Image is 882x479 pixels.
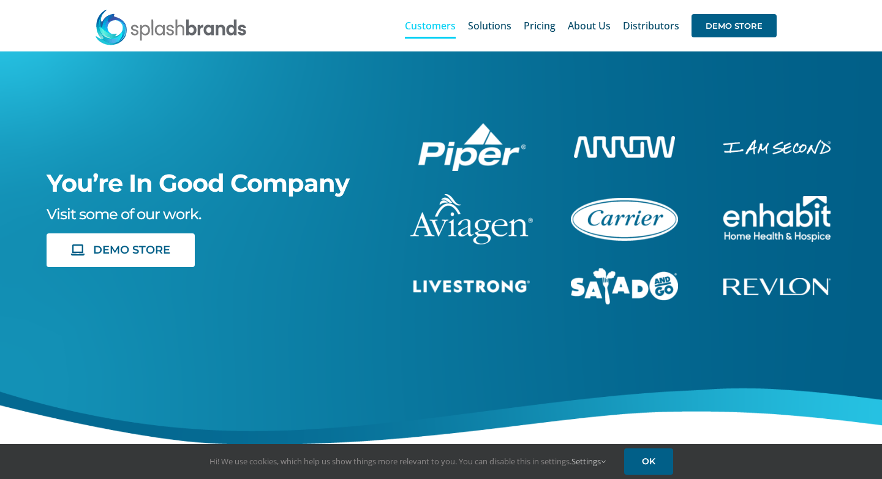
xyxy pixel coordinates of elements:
a: Customers [405,6,456,45]
a: Distributors [623,6,679,45]
a: carrier-1B [571,196,678,209]
a: DEMO STORE [47,233,195,267]
a: OK [624,448,673,475]
span: Customers [405,21,456,31]
a: livestrong-5E-website [413,278,530,292]
img: Carrier Brand Store [571,198,678,241]
a: arrow-white [574,134,675,148]
a: enhabit-stacked-white [723,138,831,151]
img: Piper Pilot Ship [418,123,526,171]
img: Revlon [723,278,831,295]
span: DEMO STORE [93,244,170,257]
a: Settings [571,456,606,467]
a: Pricing [524,6,556,45]
span: Distributors [623,21,679,31]
a: revlon-flat-white [723,276,831,290]
a: sng-1C [571,266,678,280]
span: Pricing [524,21,556,31]
img: Salad And Go Store [571,268,678,305]
span: Visit some of our work. [47,205,201,223]
img: Livestrong Store [413,280,530,293]
img: Enhabit Gear Store [723,196,831,241]
a: enhabit-stacked-white [723,194,831,208]
span: DEMO STORE [692,14,777,37]
img: aviagen-1C [410,194,533,244]
nav: Main Menu [405,6,777,45]
a: DEMO STORE [692,6,777,45]
a: piper-White [418,121,526,135]
span: Hi! We use cookies, which help us show things more relevant to you. You can disable this in setti... [209,456,606,467]
img: Arrow Store [574,136,675,157]
span: About Us [568,21,611,31]
span: Solutions [468,21,511,31]
img: I Am Second Store [723,140,831,154]
span: You’re In Good Company [47,168,349,198]
img: SplashBrands.com Logo [94,9,247,45]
